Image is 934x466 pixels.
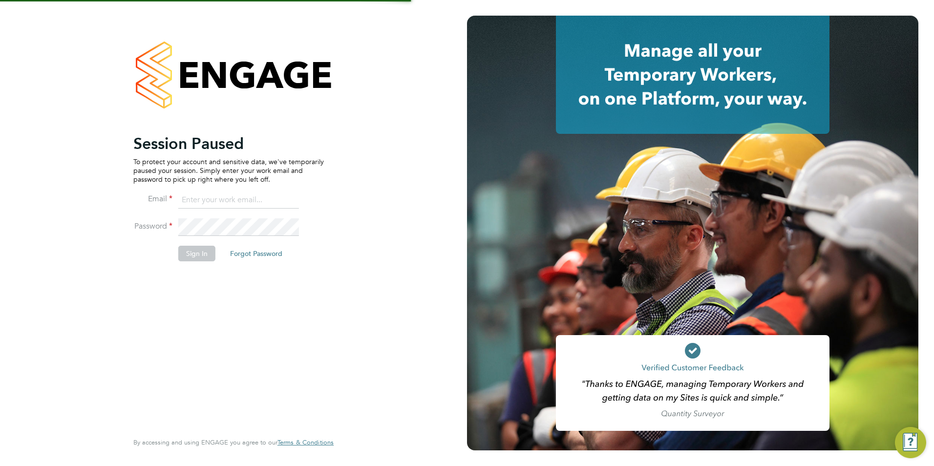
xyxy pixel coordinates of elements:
button: Forgot Password [222,246,290,261]
input: Enter your work email... [178,191,299,209]
span: Terms & Conditions [277,438,334,446]
span: By accessing and using ENGAGE you agree to our [133,438,334,446]
p: To protect your account and sensitive data, we've temporarily paused your session. Simply enter y... [133,157,324,184]
button: Engage Resource Center [895,427,926,458]
button: Sign In [178,246,215,261]
a: Terms & Conditions [277,439,334,446]
h2: Session Paused [133,134,324,153]
label: Password [133,221,172,232]
label: Email [133,194,172,204]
